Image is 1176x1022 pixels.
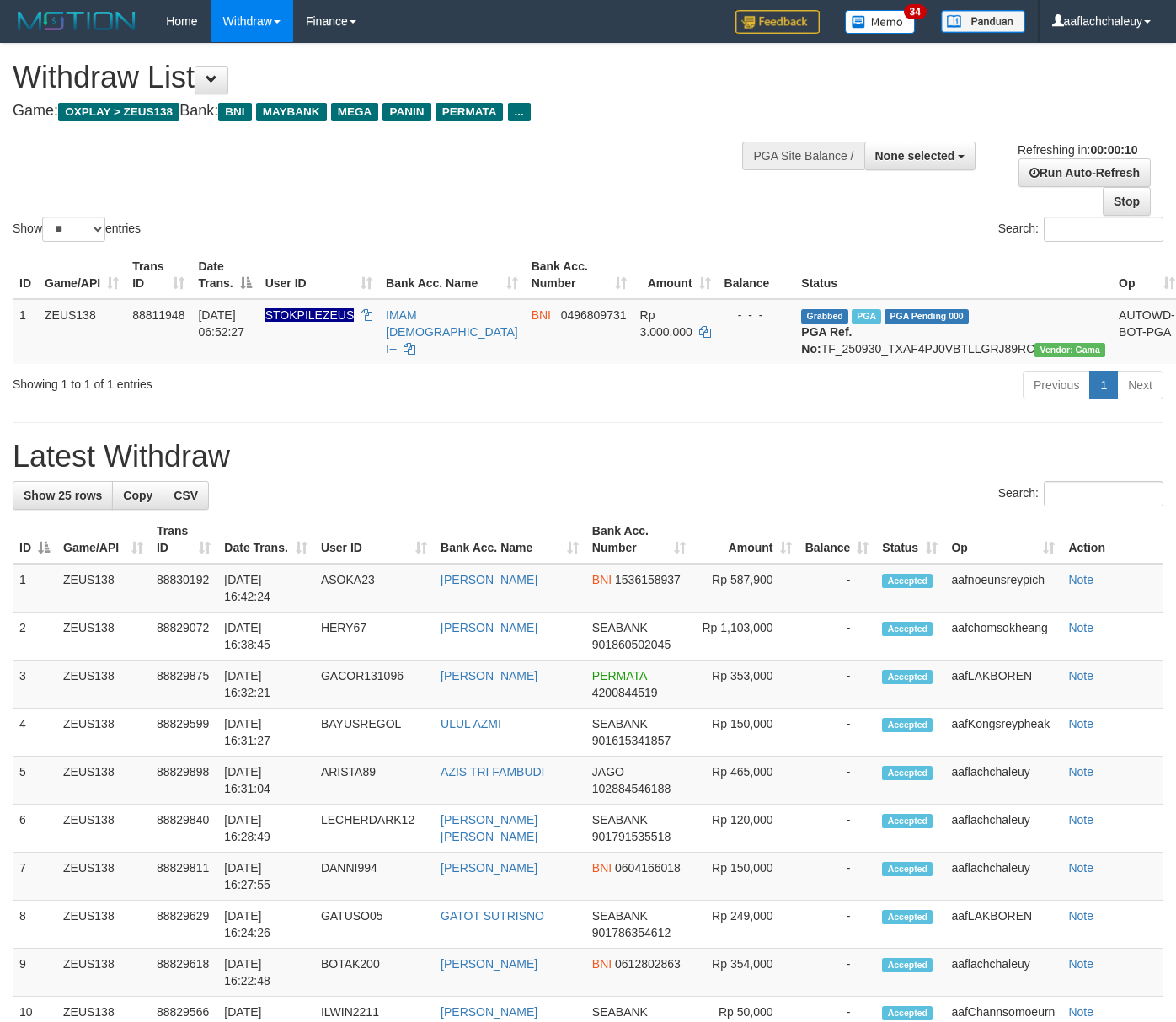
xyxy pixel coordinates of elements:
th: Balance: activate to sort column ascending [799,516,876,564]
span: Accepted [882,670,933,684]
td: 88829629 [150,901,217,949]
img: panduan.png [941,10,1025,33]
a: Run Auto-Refresh [1018,158,1151,187]
a: Note [1068,573,1093,586]
span: Accepted [882,766,933,780]
td: TF_250930_TXAF4PJ0VBTLLGRJ89RC [794,299,1112,364]
a: [PERSON_NAME] [PERSON_NAME] [441,813,537,843]
a: Note [1068,957,1093,971]
img: Button%20Memo.svg [845,10,916,34]
td: aafLAKBOREN [944,901,1061,949]
td: ZEUS138 [56,757,150,805]
a: Stop [1103,187,1151,216]
a: 1 [1089,371,1118,399]
td: [DATE] 16:22:48 [217,949,314,997]
td: 9 [13,949,56,997]
td: DANNI994 [314,853,434,901]
td: [DATE] 16:32:21 [217,661,314,709]
span: Copy 4200844519 to clipboard [592,686,658,699]
span: ... [508,103,531,121]
label: Search: [998,217,1163,242]
span: Rp 3.000.000 [640,308,692,339]
th: Bank Acc. Number: activate to sort column ascending [585,516,693,564]
a: ULUL AZMI [441,717,501,730]
a: Note [1068,621,1093,634]
a: [PERSON_NAME] [441,1005,537,1019]
a: Note [1068,1005,1093,1019]
td: [DATE] 16:31:27 [217,709,314,757]
td: - [799,901,876,949]
td: LECHERDARK12 [314,805,434,853]
span: Accepted [882,958,933,972]
input: Search: [1044,217,1163,242]
th: Bank Acc. Number: activate to sort column ascending [525,251,633,299]
span: Show 25 rows [24,489,102,502]
td: Rp 1,103,000 [692,613,798,661]
span: PERMATA [436,103,504,121]
span: Copy [123,489,152,502]
td: 88829840 [150,805,217,853]
span: Copy 901786354612 to clipboard [592,926,671,939]
td: aaflachchaleuy [944,949,1061,997]
td: [DATE] 16:28:49 [217,805,314,853]
span: Copy 901860502045 to clipboard [592,638,671,651]
span: Copy 0496809731 to clipboard [561,308,627,322]
span: BNI [592,861,612,875]
a: [PERSON_NAME] [441,621,537,634]
td: 5 [13,757,56,805]
th: Trans ID: activate to sort column ascending [126,251,191,299]
td: - [799,564,876,613]
h1: Latest Withdraw [13,440,1163,474]
td: 88829072 [150,613,217,661]
a: Previous [1023,371,1090,399]
a: Note [1068,861,1093,875]
a: IMAM [DEMOGRAPHIC_DATA] I-- [386,308,518,356]
span: MAYBANK [256,103,327,121]
a: [PERSON_NAME] [441,573,537,586]
td: ZEUS138 [56,949,150,997]
label: Show entries [13,217,141,242]
span: Accepted [882,910,933,924]
strong: 00:00:10 [1090,143,1137,157]
td: aaflachchaleuy [944,805,1061,853]
h4: Game: Bank: [13,103,767,120]
a: Note [1068,717,1093,730]
td: 6 [13,805,56,853]
td: 3 [13,661,56,709]
span: MEGA [331,103,379,121]
td: Rp 150,000 [692,853,798,901]
input: Search: [1044,481,1163,506]
img: MOTION_logo.png [13,8,141,34]
th: Balance [718,251,795,299]
span: Vendor URL: https://trx31.1velocity.biz [1034,343,1105,357]
td: ZEUS138 [56,613,150,661]
td: - [799,805,876,853]
span: CSV [174,489,198,502]
span: Copy 0604166018 to clipboard [615,861,681,875]
a: AZIS TRI FAMBUDI [441,765,544,779]
td: 88829898 [150,757,217,805]
a: GATOT SUTRISNO [441,909,544,923]
span: JAGO [592,765,624,779]
span: Accepted [882,718,933,732]
td: aaflachchaleuy [944,853,1061,901]
span: Refreshing in: [1018,143,1137,157]
span: Accepted [882,622,933,636]
span: Accepted [882,814,933,828]
th: User ID: activate to sort column ascending [259,251,379,299]
img: Feedback.jpg [735,10,820,34]
a: Note [1068,813,1093,827]
span: OXPLAY > ZEUS138 [58,103,179,121]
a: [PERSON_NAME] [441,861,537,875]
td: ZEUS138 [56,853,150,901]
th: Status: activate to sort column ascending [875,516,944,564]
td: [DATE] 16:31:04 [217,757,314,805]
span: Accepted [882,574,933,588]
td: Rp 150,000 [692,709,798,757]
td: ZEUS138 [56,805,150,853]
th: Date Trans.: activate to sort column ascending [217,516,314,564]
span: SEABANK [592,1005,648,1019]
a: Note [1068,669,1093,682]
th: ID: activate to sort column descending [13,516,56,564]
th: Op: activate to sort column ascending [944,516,1061,564]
